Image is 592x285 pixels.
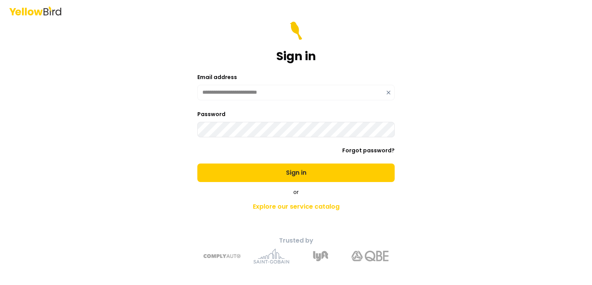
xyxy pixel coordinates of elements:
p: Trusted by [160,236,432,245]
h1: Sign in [276,49,316,63]
button: Sign in [197,164,395,182]
label: Email address [197,73,237,81]
a: Explore our service catalog [160,199,432,214]
a: Forgot password? [342,147,395,154]
span: or [293,188,299,196]
label: Password [197,110,225,118]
